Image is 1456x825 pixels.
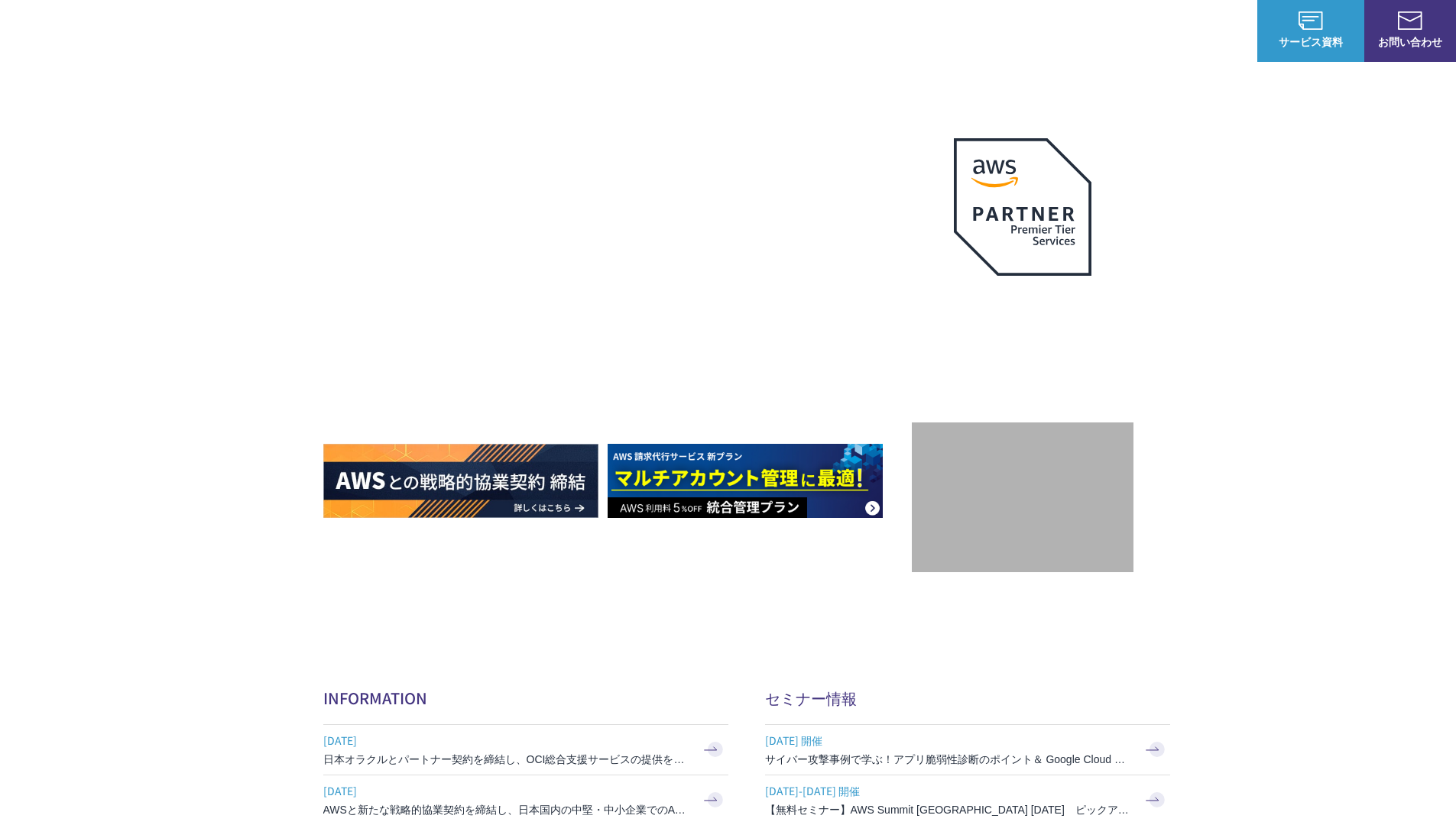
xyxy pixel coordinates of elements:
[1364,34,1456,50] span: お問い合わせ
[728,23,765,39] p: 強み
[1037,23,1080,39] a: 導入事例
[1299,11,1323,30] img: AWS総合支援サービス C-Chorus サービス資料
[176,15,287,47] span: NHN テコラス AWS総合支援サービス
[796,23,854,39] p: サービス
[323,775,728,825] a: [DATE] AWSと新たな戦略的協業契約を締結し、日本国内の中堅・中小企業でのAWS活用を加速
[323,779,690,802] span: [DATE]
[323,729,690,752] span: [DATE]
[23,12,287,49] a: AWS総合支援サービス C-Chorus NHN テコラスAWS総合支援サービス
[1111,23,1169,39] p: ナレッジ
[765,779,1132,802] span: [DATE]-[DATE] 開催
[1257,34,1364,50] span: サービス資料
[765,752,1132,767] h3: サイバー攻撃事例で学ぶ！アプリ脆弱性診断のポイント＆ Google Cloud セキュリティ対策
[323,169,912,236] p: AWSの導入からコスト削減、 構成・運用の最適化からデータ活用まで 規模や業種業態を問わない マネージドサービスで
[1398,11,1422,30] img: お問い合わせ
[1199,23,1242,39] a: ログイン
[765,725,1170,775] a: [DATE] 開催 サイバー攻撃事例で学ぶ！アプリ脆弱性診断のポイント＆ Google Cloud セキュリティ対策
[954,138,1091,276] img: AWSプレミアティアサービスパートナー
[323,802,690,817] h3: AWSと新たな戦略的協業契約を締結し、日本国内の中堅・中小企業でのAWS活用を加速
[765,775,1170,825] a: [DATE]-[DATE] 開催 【無料セミナー】AWS Summit [GEOGRAPHIC_DATA] [DATE] ピックアップセッション
[765,729,1132,752] span: [DATE] 開催
[884,23,1007,39] p: 業種別ソリューション
[936,294,1110,353] p: 最上位プレミアティア サービスパートナー
[608,444,883,518] img: AWS請求代行サービス 統合管理プラン
[1005,294,1039,316] em: AWS
[323,444,598,518] img: AWSとの戦略的協業契約 締結
[942,445,1103,557] img: 契約件数
[323,687,728,709] h2: INFORMATION
[323,251,912,398] h1: AWS ジャーニーの 成功を実現
[323,725,728,775] a: [DATE] 日本オラクルとパートナー契約を締結し、OCI総合支援サービスの提供を開始
[323,752,690,767] h3: 日本オラクルとパートナー契約を締結し、OCI総合支援サービスの提供を開始
[765,687,1170,709] h2: セミナー情報
[765,802,1132,817] h3: 【無料セミナー】AWS Summit [GEOGRAPHIC_DATA] [DATE] ピックアップセッション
